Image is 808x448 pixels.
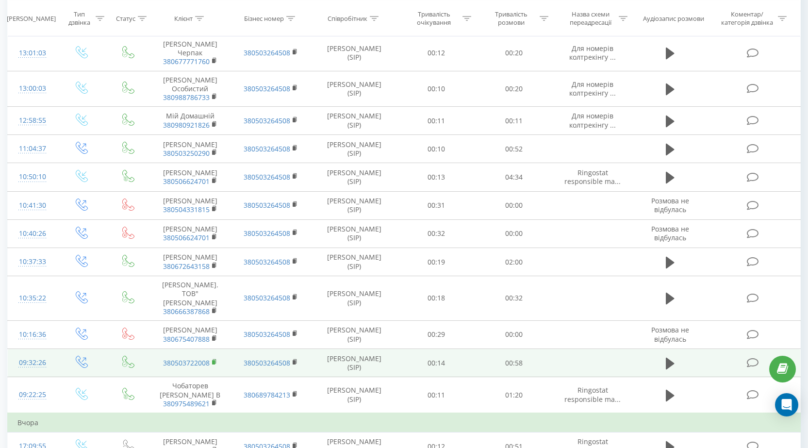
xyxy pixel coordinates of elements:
[475,248,553,276] td: 02:00
[17,289,48,308] div: 10:35:22
[17,353,48,372] div: 09:32:26
[66,10,93,27] div: Тип дзвінка
[651,224,689,242] span: Розмова не відбулась
[244,358,290,367] a: 380503264508
[475,320,553,348] td: 00:00
[150,276,231,321] td: [PERSON_NAME]. ТОВ"[PERSON_NAME]
[17,385,48,404] div: 09:22:25
[397,71,475,107] td: 00:10
[475,191,553,219] td: 00:00
[8,413,801,432] td: Вчора
[311,219,398,248] td: [PERSON_NAME] (SIP)
[564,385,621,403] span: Ringostat responsible ma...
[397,349,475,377] td: 00:14
[569,111,616,129] span: Для номерів колтрекінгу ...
[17,111,48,130] div: 12:58:55
[564,168,621,186] span: Ringostat responsible ma...
[163,399,210,408] a: 380975489621
[397,107,475,135] td: 00:11
[244,229,290,238] a: 380503264508
[244,48,290,57] a: 380503264508
[397,35,475,71] td: 00:12
[475,107,553,135] td: 00:11
[244,14,284,22] div: Бізнес номер
[569,80,616,98] span: Для номерів колтрекінгу ...
[163,205,210,214] a: 380504331815
[17,224,48,243] div: 10:40:26
[397,276,475,321] td: 00:18
[163,334,210,344] a: 380675407888
[17,79,48,98] div: 13:00:03
[397,248,475,276] td: 00:19
[311,349,398,377] td: [PERSON_NAME] (SIP)
[328,14,367,22] div: Співробітник
[17,252,48,271] div: 10:37:33
[163,358,210,367] a: 380503722008
[244,200,290,210] a: 380503264508
[311,191,398,219] td: [PERSON_NAME] (SIP)
[244,172,290,182] a: 380503264508
[651,196,689,214] span: Розмова не відбулась
[174,14,193,22] div: Клієнт
[244,116,290,125] a: 380503264508
[244,330,290,339] a: 380503264508
[163,307,210,316] a: 380666387868
[397,191,475,219] td: 00:31
[17,325,48,344] div: 10:16:36
[311,248,398,276] td: [PERSON_NAME] (SIP)
[408,10,460,27] div: Тривалість очікування
[651,325,689,343] span: Розмова не відбулась
[569,44,616,62] span: Для номерів колтрекінгу ...
[397,377,475,413] td: 00:11
[163,233,210,242] a: 380506624701
[311,320,398,348] td: [PERSON_NAME] (SIP)
[244,144,290,153] a: 380503264508
[475,349,553,377] td: 00:58
[150,163,231,191] td: [PERSON_NAME]
[311,35,398,71] td: [PERSON_NAME] (SIP)
[719,10,775,27] div: Коментар/категорія дзвінка
[17,139,48,158] div: 11:04:37
[150,71,231,107] td: [PERSON_NAME] Особистий
[7,14,56,22] div: [PERSON_NAME]
[150,35,231,71] td: [PERSON_NAME] Черпак
[244,293,290,302] a: 380503264508
[397,219,475,248] td: 00:32
[150,377,231,413] td: Чобаторев [PERSON_NAME] В
[150,135,231,163] td: [PERSON_NAME]
[485,10,537,27] div: Тривалість розмови
[150,191,231,219] td: [PERSON_NAME]
[475,35,553,71] td: 00:20
[475,163,553,191] td: 04:34
[244,84,290,93] a: 380503264508
[643,14,704,22] div: Аудіозапис розмови
[397,163,475,191] td: 00:13
[564,10,616,27] div: Назва схеми переадресації
[244,390,290,399] a: 380689784213
[311,377,398,413] td: [PERSON_NAME] (SIP)
[397,135,475,163] td: 00:10
[311,276,398,321] td: [PERSON_NAME] (SIP)
[475,71,553,107] td: 00:20
[311,135,398,163] td: [PERSON_NAME] (SIP)
[311,163,398,191] td: [PERSON_NAME] (SIP)
[150,248,231,276] td: [PERSON_NAME]
[150,320,231,348] td: [PERSON_NAME]
[163,57,210,66] a: 380677771760
[475,219,553,248] td: 00:00
[311,107,398,135] td: [PERSON_NAME] (SIP)
[163,177,210,186] a: 380506624701
[475,135,553,163] td: 00:52
[163,149,210,158] a: 380503250290
[311,71,398,107] td: [PERSON_NAME] (SIP)
[17,44,48,63] div: 13:01:03
[150,107,231,135] td: Мій Домашній
[116,14,135,22] div: Статус
[775,393,798,416] div: Open Intercom Messenger
[475,377,553,413] td: 01:20
[397,320,475,348] td: 00:29
[163,93,210,102] a: 380988786733
[163,120,210,130] a: 380980921826
[17,196,48,215] div: 10:41:30
[244,257,290,266] a: 380503264508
